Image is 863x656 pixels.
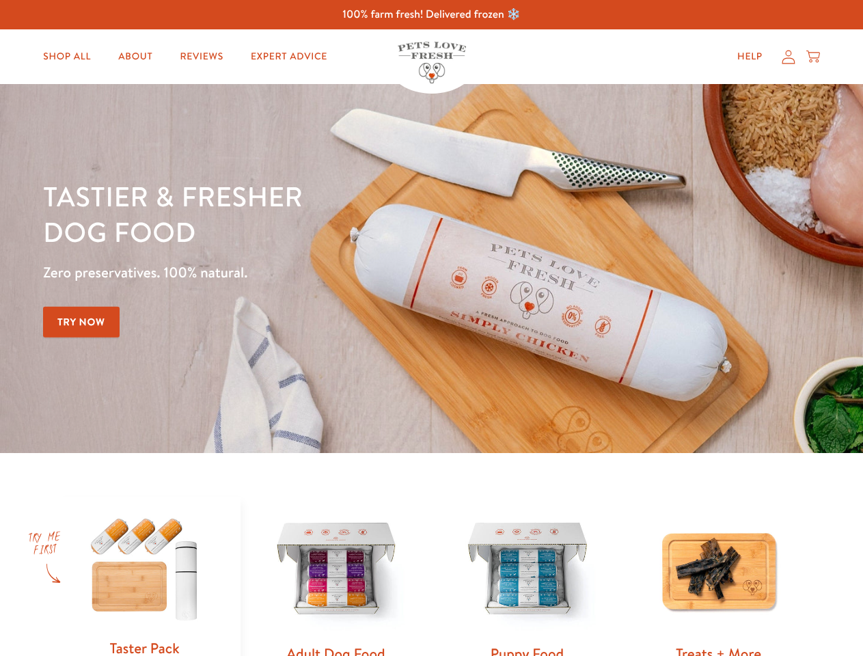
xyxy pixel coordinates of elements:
a: Try Now [43,307,120,338]
a: Expert Advice [240,43,338,70]
img: Pets Love Fresh [398,42,466,83]
h1: Tastier & fresher dog food [43,178,561,249]
a: Shop All [32,43,102,70]
a: Reviews [169,43,234,70]
p: Zero preservatives. 100% natural. [43,260,561,285]
a: Help [726,43,773,70]
a: About [107,43,163,70]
